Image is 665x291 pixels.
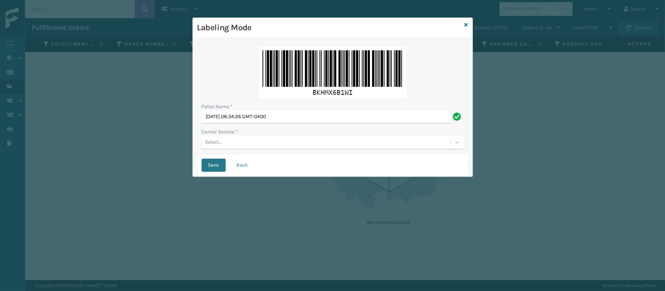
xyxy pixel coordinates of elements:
button: Save [202,159,226,172]
button: Back [230,159,255,172]
label: Carrier Service [202,128,238,136]
div: Select... [205,139,222,146]
label: Pallet Name [202,103,233,110]
img: BxcaYOkGkDZCAAAAAElFTkSuQmCC [259,47,406,98]
h3: Labeling Mode [197,22,462,33]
